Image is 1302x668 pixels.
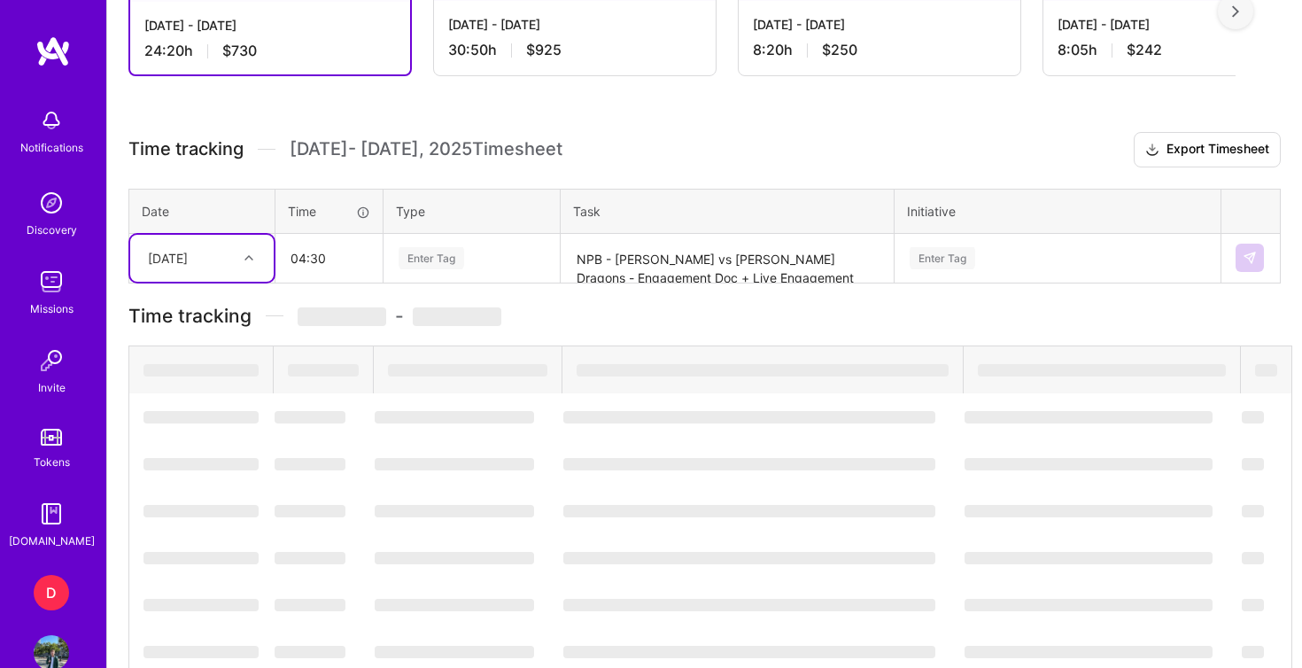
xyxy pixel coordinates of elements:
[375,505,534,517] span: ‌
[148,249,188,268] div: [DATE]
[34,343,69,378] img: Invite
[298,307,386,326] span: ‌
[1145,141,1159,159] i: icon Download
[275,552,345,564] span: ‌
[965,505,1213,517] span: ‌
[275,646,345,658] span: ‌
[143,505,259,517] span: ‌
[1232,5,1239,18] img: right
[276,235,382,282] input: HH:MM
[288,364,359,377] span: ‌
[375,411,534,423] span: ‌
[222,42,257,60] span: $730
[143,364,259,377] span: ‌
[561,189,895,233] th: Task
[563,505,935,517] span: ‌
[563,646,935,658] span: ‌
[965,411,1213,423] span: ‌
[143,552,259,564] span: ‌
[753,41,1006,59] div: 8:20 h
[399,245,464,272] div: Enter Tag
[1242,505,1264,517] span: ‌
[413,307,501,326] span: ‌
[34,185,69,221] img: discovery
[1242,646,1264,658] span: ‌
[526,41,562,59] span: $925
[275,458,345,470] span: ‌
[1255,364,1277,377] span: ‌
[143,458,259,470] span: ‌
[1242,411,1264,423] span: ‌
[143,599,259,611] span: ‌
[563,599,935,611] span: ‌
[27,221,77,239] div: Discovery
[907,202,1208,221] div: Initiative
[9,532,95,550] div: [DOMAIN_NAME]
[1242,552,1264,564] span: ‌
[375,599,534,611] span: ‌
[388,364,547,377] span: ‌
[20,138,83,157] div: Notifications
[34,264,69,299] img: teamwork
[965,599,1213,611] span: ‌
[34,103,69,138] img: bell
[34,453,70,471] div: Tokens
[144,42,396,60] div: 24:20 h
[1243,251,1257,265] img: Submit
[128,305,1281,327] h3: Time tracking
[375,458,534,470] span: ‌
[290,138,562,160] span: [DATE] - [DATE] , 2025 Timesheet
[965,458,1213,470] span: ‌
[275,505,345,517] span: ‌
[275,599,345,611] span: ‌
[910,245,975,272] div: Enter Tag
[375,552,534,564] span: ‌
[448,15,701,34] div: [DATE] - [DATE]
[144,16,396,35] div: [DATE] - [DATE]
[965,552,1213,564] span: ‌
[384,189,561,233] th: Type
[29,575,74,610] a: D
[978,364,1226,377] span: ‌
[129,189,275,233] th: Date
[275,411,345,423] span: ‌
[34,575,69,610] div: D
[35,35,71,67] img: logo
[448,41,701,59] div: 30:50 h
[577,364,949,377] span: ‌
[563,552,935,564] span: ‌
[298,305,501,327] span: -
[30,299,74,318] div: Missions
[41,429,62,446] img: tokens
[38,378,66,397] div: Invite
[563,411,935,423] span: ‌
[128,138,244,160] span: Time tracking
[288,202,370,221] div: Time
[1242,599,1264,611] span: ‌
[1127,41,1162,59] span: $242
[375,646,534,658] span: ‌
[34,496,69,532] img: guide book
[753,15,1006,34] div: [DATE] - [DATE]
[563,458,935,470] span: ‌
[1242,458,1264,470] span: ‌
[143,411,259,423] span: ‌
[1134,132,1281,167] button: Export Timesheet
[822,41,857,59] span: $250
[965,646,1213,658] span: ‌
[244,253,253,262] i: icon Chevron
[143,646,259,658] span: ‌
